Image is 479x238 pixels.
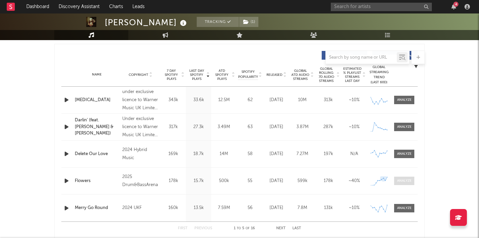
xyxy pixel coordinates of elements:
button: 4 [451,4,456,9]
div: [DATE] [265,205,288,211]
div: under exclusive licence to Warner Music UK Limited, © 2024 [PERSON_NAME] [122,88,159,112]
span: of [246,227,250,230]
button: Previous [194,227,212,230]
div: Name [75,72,119,77]
span: Released [266,73,282,77]
div: 13.5k [188,205,210,211]
div: 15.7k [188,178,210,184]
div: 7.8M [291,205,314,211]
div: 18.7k [188,151,210,157]
div: Global Streaming Trend (Last 60D) [369,65,389,85]
div: 12.5M [213,97,235,103]
div: 599k [291,178,314,184]
div: 7.59M [213,205,235,211]
div: 56 [238,205,262,211]
div: Under exclusive licence to Warner Music UK Limited, a Warner Records UK release, © 2025 Sweat It ... [122,115,159,139]
div: 160k [162,205,184,211]
div: 2024 UKF [122,204,159,212]
a: Delete Our Love [75,151,119,157]
button: First [178,227,188,230]
span: Last Day Spotify Plays [188,69,205,81]
div: 2025 Drum&BassArena [122,173,159,189]
div: 55 [238,178,262,184]
span: Global Rolling 7D Audio Streams [317,67,336,83]
div: 2024 Hybrid Music [122,146,159,162]
div: 7.27M [291,151,314,157]
span: 7 Day Spotify Plays [162,69,180,81]
span: to [237,227,241,230]
div: 500k [213,178,235,184]
a: Darlin' (feat. [PERSON_NAME] & [PERSON_NAME]) [75,117,119,137]
div: 178k [162,178,184,184]
span: Estimated % Playlist Streams Last Day [343,67,361,83]
div: 343k [162,97,184,103]
div: 3.87M [291,124,314,130]
div: 63 [238,124,262,130]
span: Spotify Popularity [238,69,258,80]
div: [PERSON_NAME] [105,17,188,28]
div: 317k [162,124,184,130]
a: Merry Go Round [75,205,119,211]
span: ATD Spotify Plays [213,69,231,81]
div: 4 [453,2,458,7]
div: 14M [213,151,235,157]
span: Global ATD Audio Streams [291,69,310,81]
div: [DATE] [265,178,288,184]
div: ~ 10 % [343,97,365,103]
button: Next [276,227,286,230]
a: [MEDICAL_DATA] [75,97,119,103]
div: 1 5 16 [226,225,263,233]
div: 3.49M [213,124,235,130]
button: Last [292,227,301,230]
div: 169k [162,151,184,157]
div: 287k [317,124,340,130]
div: [DATE] [265,97,288,103]
div: 197k [317,151,340,157]
div: ~ 10 % [343,205,365,211]
div: N/A [343,151,365,157]
div: 313k [317,97,340,103]
div: 10M [291,97,314,103]
div: 178k [317,178,340,184]
input: Search for artists [331,3,432,11]
span: ( 1 ) [239,17,259,27]
input: Search by song name or URL [326,55,397,60]
div: 62 [238,97,262,103]
div: 33.6k [188,97,210,103]
span: Copyright [129,73,148,77]
div: 58 [238,151,262,157]
div: [DATE] [265,151,288,157]
div: 27.3k [188,124,210,130]
button: (1) [239,17,258,27]
div: [DATE] [265,124,288,130]
div: ~ 40 % [343,178,365,184]
div: 131k [317,205,340,211]
button: Tracking [197,17,239,27]
div: ~ 10 % [343,124,365,130]
a: Flowers [75,178,119,184]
